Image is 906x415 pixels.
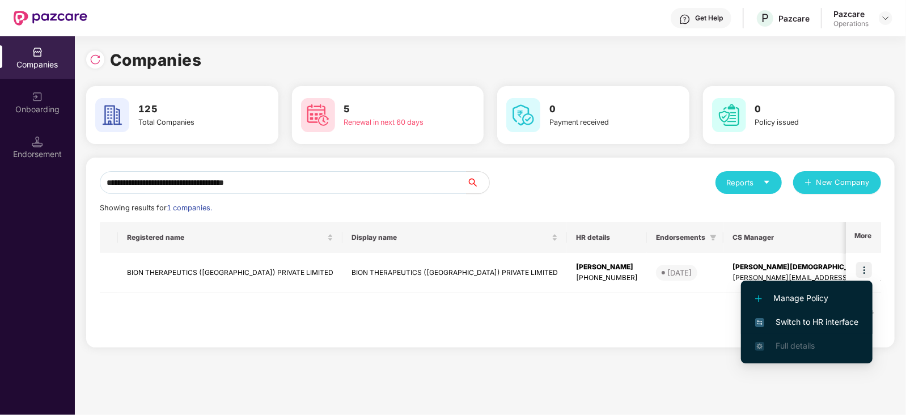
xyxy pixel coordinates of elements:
[576,262,638,273] div: [PERSON_NAME]
[755,102,853,117] h3: 0
[110,48,202,73] h1: Companies
[755,117,853,128] div: Policy issued
[466,178,489,187] span: search
[793,171,881,194] button: plusNew Company
[776,341,815,350] span: Full details
[352,233,549,242] span: Display name
[755,295,762,302] img: svg+xml;base64,PHN2ZyB4bWxucz0iaHR0cDovL3d3dy53My5vcmcvMjAwMC9zdmciIHdpZHRoPSIxMi4yMDEiIGhlaWdodD...
[95,98,129,132] img: svg+xml;base64,PHN2ZyB4bWxucz0iaHR0cDovL3d3dy53My5vcmcvMjAwMC9zdmciIHdpZHRoPSI2MCIgaGVpZ2h0PSI2MC...
[763,179,770,186] span: caret-down
[727,177,770,188] div: Reports
[710,234,717,241] span: filter
[761,11,769,25] span: P
[679,14,691,25] img: svg+xml;base64,PHN2ZyBpZD0iSGVscC0zMngzMiIgeG1sbnM9Imh0dHA6Ly93d3cudzMub3JnLzIwMDAvc3ZnIiB3aWR0aD...
[656,233,705,242] span: Endorsements
[667,267,692,278] div: [DATE]
[712,98,746,132] img: svg+xml;base64,PHN2ZyB4bWxucz0iaHR0cDovL3d3dy53My5vcmcvMjAwMC9zdmciIHdpZHRoPSI2MCIgaGVpZ2h0PSI2MC...
[138,117,236,128] div: Total Companies
[576,273,638,283] div: [PHONE_NUMBER]
[778,13,810,24] div: Pazcare
[344,117,442,128] div: Renewal in next 60 days
[118,253,342,293] td: BION THERAPEUTICS ([GEOGRAPHIC_DATA]) PRIVATE LIMITED
[755,318,764,327] img: svg+xml;base64,PHN2ZyB4bWxucz0iaHR0cDovL3d3dy53My5vcmcvMjAwMC9zdmciIHdpZHRoPSIxNiIgaGVpZ2h0PSIxNi...
[342,253,567,293] td: BION THERAPEUTICS ([GEOGRAPHIC_DATA]) PRIVATE LIMITED
[708,231,719,244] span: filter
[506,98,540,132] img: svg+xml;base64,PHN2ZyB4bWxucz0iaHR0cDovL3d3dy53My5vcmcvMjAwMC9zdmciIHdpZHRoPSI2MCIgaGVpZ2h0PSI2MC...
[344,102,442,117] h3: 5
[549,102,647,117] h3: 0
[301,98,335,132] img: svg+xml;base64,PHN2ZyB4bWxucz0iaHR0cDovL3d3dy53My5vcmcvMjAwMC9zdmciIHdpZHRoPSI2MCIgaGVpZ2h0PSI2MC...
[846,222,881,253] th: More
[90,54,101,65] img: svg+xml;base64,PHN2ZyBpZD0iUmVsb2FkLTMyeDMyIiB4bWxucz0iaHR0cDovL3d3dy53My5vcmcvMjAwMC9zdmciIHdpZH...
[567,222,647,253] th: HR details
[100,204,212,212] span: Showing results for
[833,9,869,19] div: Pazcare
[466,171,490,194] button: search
[138,102,236,117] h3: 125
[856,262,872,278] img: icon
[32,136,43,147] img: svg+xml;base64,PHN2ZyB3aWR0aD0iMTQuNSIgaGVpZ2h0PSIxNC41IiB2aWV3Qm94PSIwIDAgMTYgMTYiIGZpbGw9Im5vbm...
[127,233,325,242] span: Registered name
[342,222,567,253] th: Display name
[118,222,342,253] th: Registered name
[32,91,43,103] img: svg+xml;base64,PHN2ZyB3aWR0aD0iMjAiIGhlaWdodD0iMjAiIHZpZXdCb3g9IjAgMCAyMCAyMCIgZmlsbD0ibm9uZSIgeG...
[695,14,723,23] div: Get Help
[833,19,869,28] div: Operations
[755,292,858,304] span: Manage Policy
[755,316,858,328] span: Switch to HR interface
[549,117,647,128] div: Payment received
[816,177,870,188] span: New Company
[14,11,87,26] img: New Pazcare Logo
[167,204,212,212] span: 1 companies.
[805,179,812,188] span: plus
[755,342,764,351] img: svg+xml;base64,PHN2ZyB4bWxucz0iaHR0cDovL3d3dy53My5vcmcvMjAwMC9zdmciIHdpZHRoPSIxNi4zNjMiIGhlaWdodD...
[32,46,43,58] img: svg+xml;base64,PHN2ZyBpZD0iQ29tcGFuaWVzIiB4bWxucz0iaHR0cDovL3d3dy53My5vcmcvMjAwMC9zdmciIHdpZHRoPS...
[881,14,890,23] img: svg+xml;base64,PHN2ZyBpZD0iRHJvcGRvd24tMzJ4MzIiIHhtbG5zPSJodHRwOi8vd3d3LnczLm9yZy8yMDAwL3N2ZyIgd2...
